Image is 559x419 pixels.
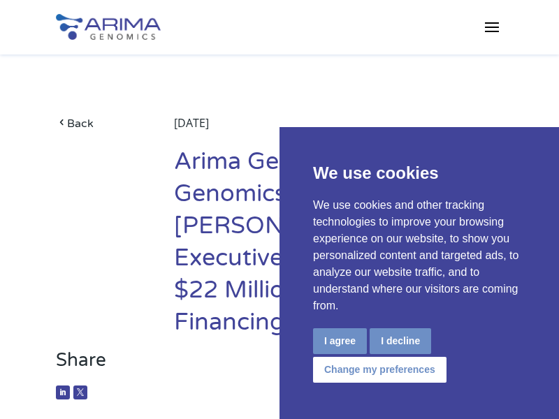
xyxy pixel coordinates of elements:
[174,146,503,349] h1: Arima Genomics Appoints Genomics Industry Veteran [PERSON_NAME] as Chief Executive Officer and Cl...
[313,161,525,186] p: We use cookies
[370,328,431,354] button: I decline
[174,114,503,146] div: [DATE]
[56,349,503,382] h3: Share
[313,328,367,354] button: I agree
[56,114,150,133] a: Back
[313,357,447,383] button: Change my preferences
[313,197,525,314] p: We use cookies and other tracking technologies to improve your browsing experience on our website...
[56,14,161,40] img: Arima-Genomics-logo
